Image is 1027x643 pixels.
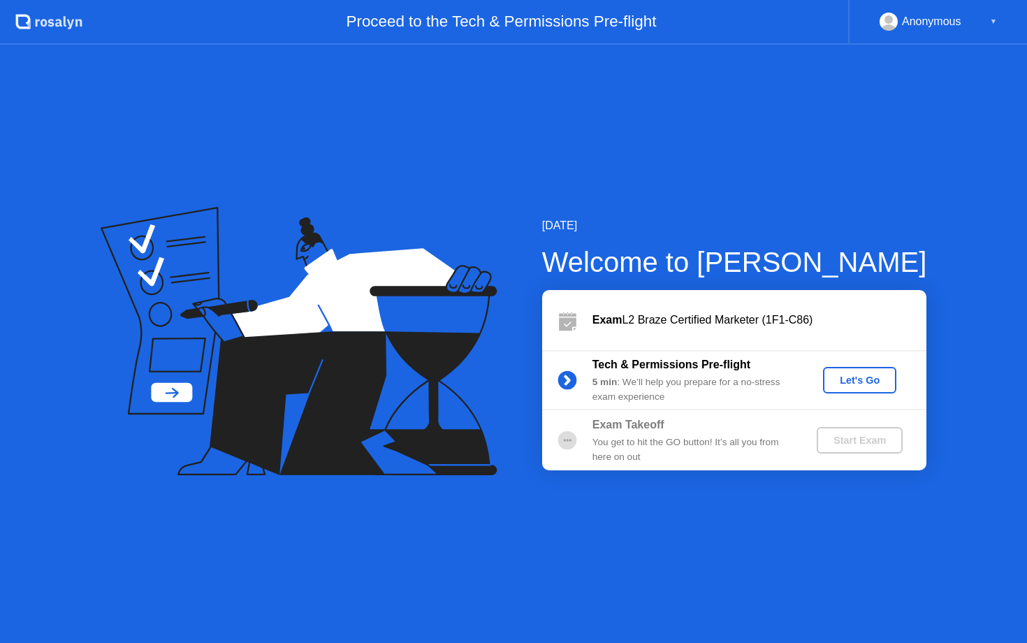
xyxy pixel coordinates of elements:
[822,435,897,446] div: Start Exam
[592,312,926,328] div: L2 Braze Certified Marketer (1F1-C86)
[592,359,750,370] b: Tech & Permissions Pre-flight
[542,241,927,283] div: Welcome to [PERSON_NAME]
[823,367,896,393] button: Let's Go
[990,13,997,31] div: ▼
[592,375,794,404] div: : We’ll help you prepare for a no-stress exam experience
[592,435,794,464] div: You get to hit the GO button! It’s all you from here on out
[592,419,664,431] b: Exam Takeoff
[817,427,903,454] button: Start Exam
[542,217,927,234] div: [DATE]
[592,377,618,387] b: 5 min
[829,375,891,386] div: Let's Go
[592,314,622,326] b: Exam
[902,13,961,31] div: Anonymous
